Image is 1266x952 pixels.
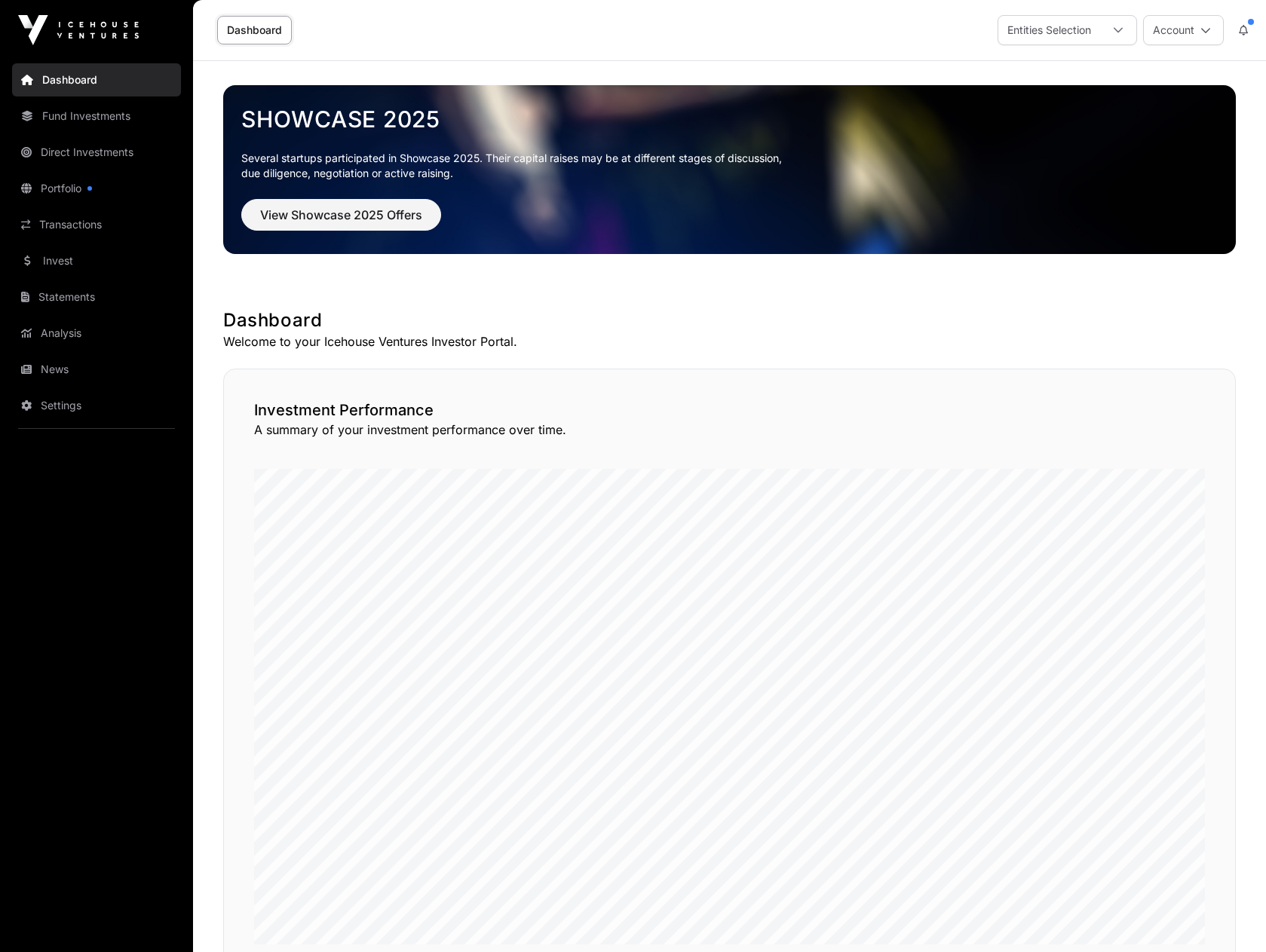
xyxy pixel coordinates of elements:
[241,214,441,229] a: View Showcase 2025 Offers
[241,151,1218,181] p: Several startups participated in Showcase 2025. Their capital raises may be at different stages o...
[12,63,181,96] a: Dashboard
[260,206,422,224] span: View Showcase 2025 Offers
[12,136,181,169] a: Direct Investments
[998,16,1100,44] div: Entities Selection
[12,317,181,350] a: Analysis
[241,106,1218,133] a: Showcase 2025
[241,199,441,231] button: View Showcase 2025 Offers
[254,421,1205,439] p: A summary of your investment performance over time.
[12,172,181,205] a: Portfolio
[12,244,181,277] a: Invest
[12,353,181,386] a: News
[217,16,292,44] a: Dashboard
[12,389,181,422] a: Settings
[223,332,1236,350] p: Welcome to your Icehouse Ventures Investor Portal.
[12,99,181,133] a: Fund Investments
[1143,15,1224,45] button: Account
[12,280,181,314] a: Statements
[254,399,1205,421] h2: Investment Performance
[223,308,1236,332] h1: Dashboard
[12,208,181,241] a: Transactions
[18,15,139,45] img: Icehouse Ventures Logo
[223,85,1236,254] img: Showcase 2025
